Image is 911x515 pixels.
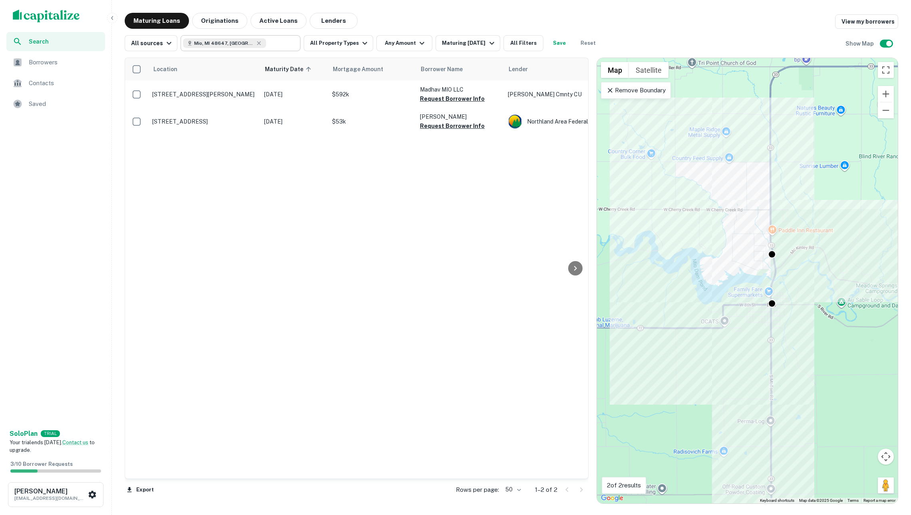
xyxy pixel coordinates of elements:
p: $592k [332,90,412,99]
span: Mio, MI 48647, [GEOGRAPHIC_DATA] [194,40,254,47]
div: TRIAL [41,430,60,437]
strong: Solo Plan [10,430,38,437]
th: Borrower Name [416,58,504,80]
button: Active Loans [251,13,306,29]
div: 50 [502,484,522,495]
button: Lenders [310,13,358,29]
button: Zoom in [878,86,894,102]
p: Remove Boundary [606,86,666,95]
button: All sources [125,35,177,51]
p: $53k [332,117,412,126]
span: 3 / 10 Borrower Requests [10,461,73,467]
a: Report a map error [863,498,895,503]
p: [STREET_ADDRESS] [152,118,256,125]
span: Lender [509,64,528,74]
button: Request Borrower Info [420,121,485,131]
a: Borrowers [6,53,105,72]
div: Maturing [DATE] [442,38,496,48]
button: Show satellite imagery [629,62,668,78]
button: Reset [575,35,601,51]
div: 0 0 [597,58,898,503]
a: Saved [6,94,105,114]
div: All sources [131,38,174,48]
h6: Show Map [845,39,875,48]
a: View my borrowers [835,14,898,29]
span: Location [153,64,177,74]
button: Export [125,484,156,496]
span: Borrower Name [421,64,463,74]
button: Toggle fullscreen view [878,62,894,78]
img: Google [599,493,625,503]
button: [PERSON_NAME][EMAIL_ADDRESS][DOMAIN_NAME] [8,482,103,507]
div: Northland Area Federal Credit Union [508,114,628,129]
span: Mortgage Amount [333,64,394,74]
img: capitalize-logo.png [13,10,80,22]
span: Borrowers [29,58,100,67]
button: Any Amount [376,35,432,51]
p: [PERSON_NAME] Cmnty CU [508,90,628,99]
iframe: Chat Widget [871,451,911,489]
a: Contacts [6,74,105,93]
th: Lender [504,58,632,80]
th: Location [148,58,260,80]
span: Search [29,37,100,46]
button: Maturing Loans [125,13,189,29]
span: Saved [29,99,100,109]
button: Save your search to get updates of matches that match your search criteria. [547,35,572,51]
button: Map camera controls [878,449,894,465]
p: 2 of 2 results [607,481,641,490]
a: Contact us [62,439,88,445]
p: [PERSON_NAME] [420,112,500,121]
button: All Property Types [304,35,373,51]
button: Show street map [601,62,629,78]
p: [DATE] [264,117,324,126]
p: Madhav MIO LLC [420,85,500,94]
p: 1–2 of 2 [535,485,557,495]
span: Your trial ends [DATE]. to upgrade. [10,439,95,453]
p: [STREET_ADDRESS][PERSON_NAME] [152,91,256,98]
th: Mortgage Amount [328,58,416,80]
a: Open this area in Google Maps (opens a new window) [599,493,625,503]
button: Zoom out [878,102,894,118]
button: Request Borrower Info [420,94,485,104]
button: Keyboard shortcuts [760,498,794,503]
button: Maturing [DATE] [436,35,500,51]
p: [EMAIL_ADDRESS][DOMAIN_NAME] [14,495,86,502]
p: Rows per page: [456,485,499,495]
img: picture [508,115,522,128]
button: All Filters [503,35,543,51]
a: Search [6,32,105,51]
p: [DATE] [264,90,324,99]
button: Originations [192,13,247,29]
h6: [PERSON_NAME] [14,488,86,495]
a: Terms (opens in new tab) [847,498,859,503]
th: Maturity Date [260,58,328,80]
a: SoloPlan [10,429,38,439]
span: Maturity Date [265,64,314,74]
span: Contacts [29,78,100,88]
span: Map data ©2025 Google [799,498,843,503]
